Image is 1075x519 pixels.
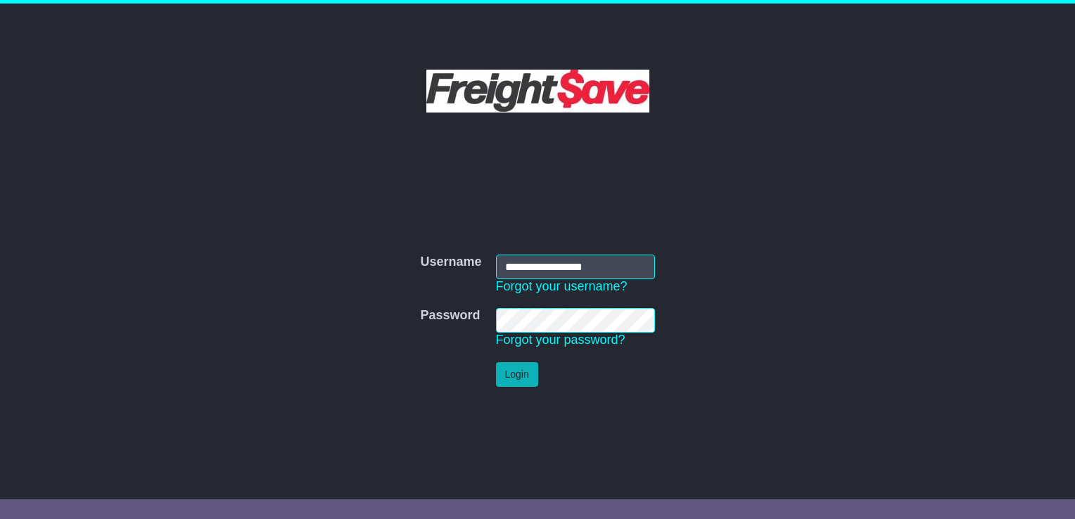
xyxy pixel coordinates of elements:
[420,255,481,270] label: Username
[496,279,628,293] a: Forgot your username?
[420,308,480,323] label: Password
[426,70,649,113] img: Freight Save
[496,333,625,347] a: Forgot your password?
[496,362,538,387] button: Login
